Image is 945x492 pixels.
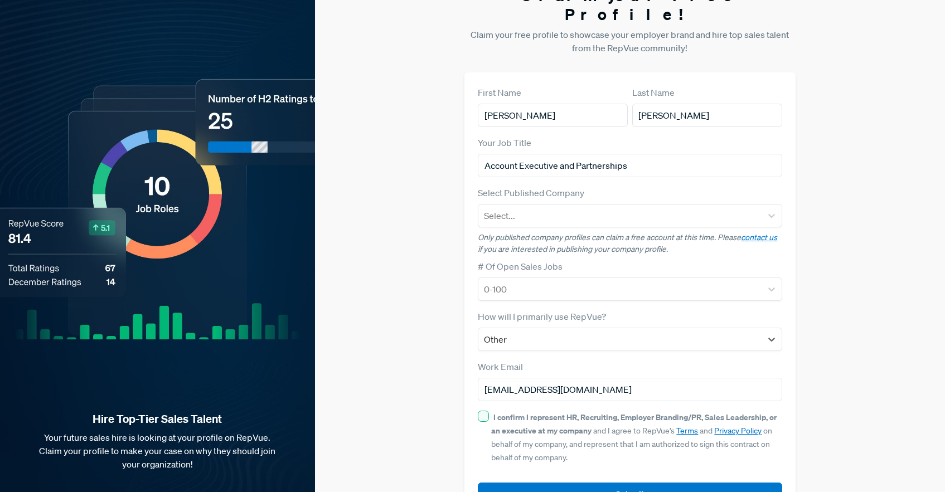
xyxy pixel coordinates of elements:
label: Last Name [632,86,675,99]
a: contact us [741,232,777,242]
span: and I agree to RepVue’s and on behalf of my company, and represent that I am authorized to sign t... [491,412,777,462]
label: Work Email [478,360,523,373]
strong: I confirm I represent HR, Recruiting, Employer Branding/PR, Sales Leadership, or an executive at ... [491,412,777,436]
p: Claim your free profile to showcase your employer brand and hire top sales talent from the RepVue... [464,28,795,55]
input: Title [478,154,782,177]
label: # Of Open Sales Jobs [478,260,563,273]
strong: Hire Top-Tier Sales Talent [18,412,297,426]
a: Terms [676,426,698,436]
label: Your Job Title [478,136,531,149]
p: Your future sales hire is looking at your profile on RepVue. Claim your profile to make your case... [18,431,297,471]
p: Only published company profiles can claim a free account at this time. Please if you are interest... [478,232,782,255]
input: Last Name [632,104,782,127]
input: First Name [478,104,628,127]
label: Select Published Company [478,186,584,199]
label: First Name [478,86,521,99]
label: How will I primarily use RepVue? [478,310,606,323]
input: Email [478,378,782,401]
a: Privacy Policy [714,426,762,436]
